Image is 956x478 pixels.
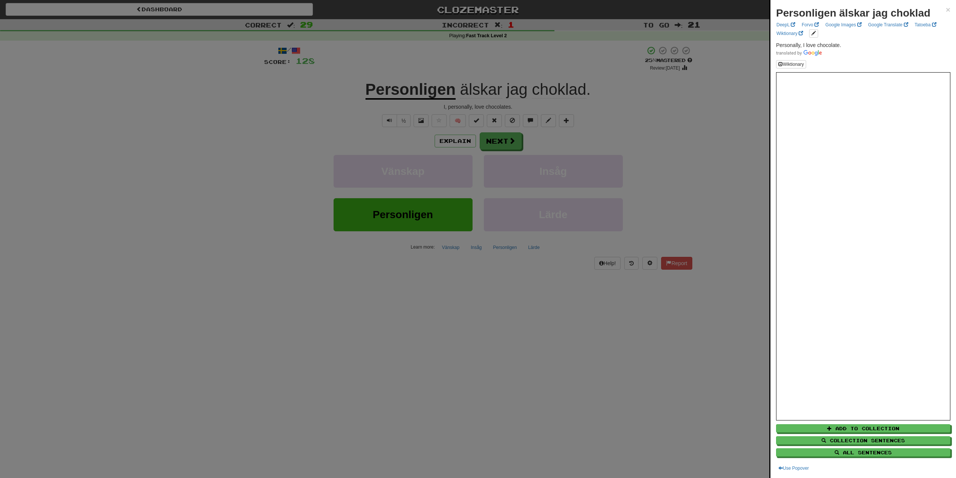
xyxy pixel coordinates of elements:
[946,6,950,14] button: Close
[809,29,818,38] button: edit links
[774,29,805,38] a: Wiktionary
[776,448,950,457] button: All Sentences
[799,21,821,29] a: Forvo
[776,424,950,432] button: Add to Collection
[946,5,950,14] span: ×
[823,21,864,29] a: Google Images
[776,42,841,48] span: Personally, I love chocolate.
[776,50,822,56] img: Color short
[776,436,950,445] button: Collection Sentences
[774,21,797,29] a: DeepL
[866,21,911,29] a: Google Translate
[776,7,930,19] strong: Personligen älskar jag choklad
[912,21,939,29] a: Tatoeba
[776,464,811,472] button: Use Popover
[776,60,806,68] button: Wiktionary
